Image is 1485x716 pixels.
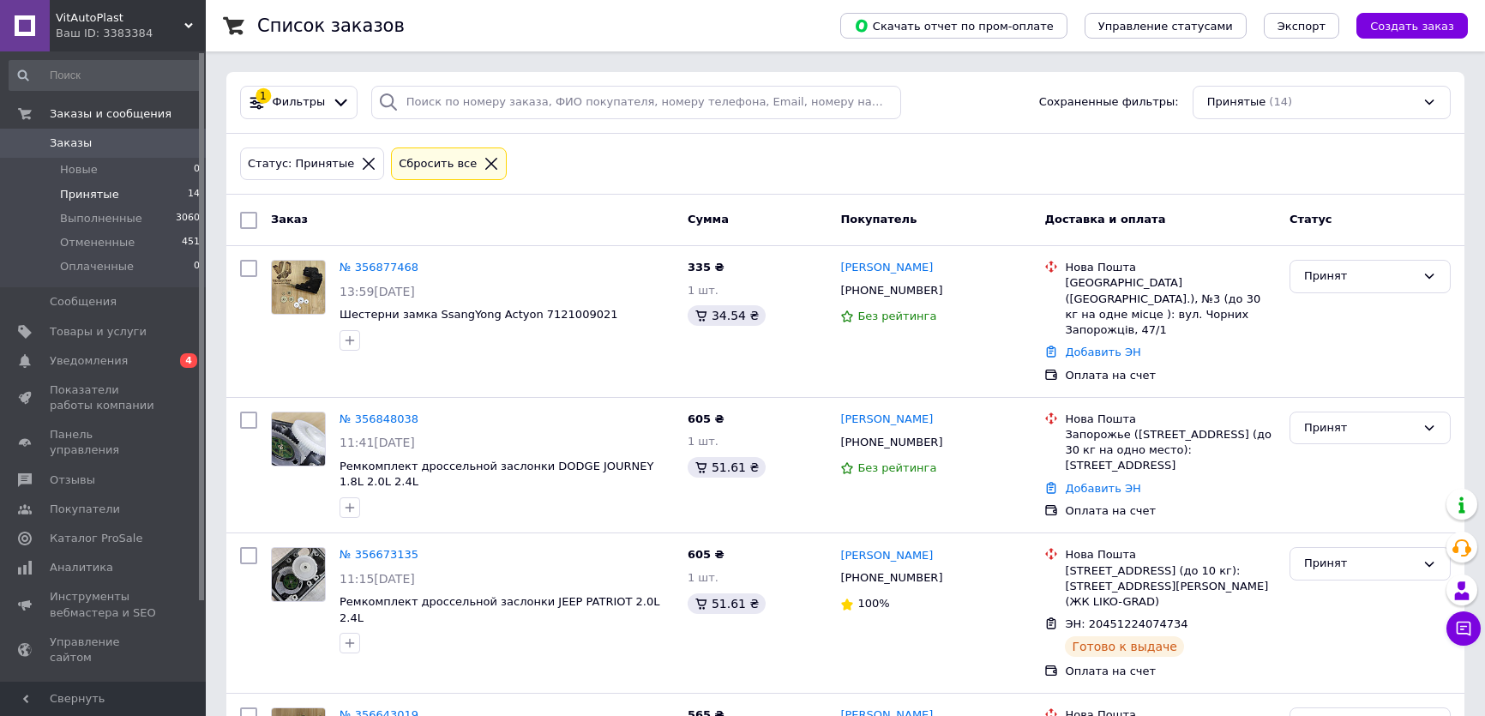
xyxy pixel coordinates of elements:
span: Товары и услуги [50,324,147,340]
a: № 356848038 [340,412,418,425]
div: [STREET_ADDRESS] (до 10 кг): [STREET_ADDRESS][PERSON_NAME] (ЖК LIKO-GRAD) [1065,563,1276,611]
span: (14) [1269,95,1292,108]
a: Создать заказ [1339,19,1468,32]
span: 1 шт. [688,284,718,297]
span: Покупатели [50,502,120,517]
span: Заказы и сообщения [50,106,171,122]
button: Экспорт [1264,13,1339,39]
div: Оплата на счет [1065,503,1276,519]
span: Статус [1290,213,1332,226]
div: Принят [1304,268,1416,286]
span: Принятые [1207,94,1266,111]
div: Оплата на счет [1065,368,1276,383]
span: Покупатель [840,213,917,226]
span: Создать заказ [1370,20,1454,33]
span: 605 ₴ [688,412,724,425]
a: Ремкомплект дроссельной заслонки JEEP PATRIOT 2.0L 2.4L [340,595,660,624]
a: № 356673135 [340,548,418,561]
div: Оплата на счет [1065,664,1276,679]
span: Без рейтинга [857,310,936,322]
div: Запорожье ([STREET_ADDRESS] (до 30 кг на одно место): [STREET_ADDRESS] [1065,427,1276,474]
div: Готово к выдаче [1065,636,1183,657]
span: Уведомления [50,353,128,369]
button: Чат с покупателем [1446,611,1481,646]
div: Статус: Принятые [244,155,358,173]
span: 335 ₴ [688,261,724,274]
span: 0 [194,259,200,274]
div: Нова Пошта [1065,547,1276,563]
a: Фото товару [271,412,326,466]
span: Заказы [50,135,92,151]
span: Сообщения [50,294,117,310]
span: 451 [182,235,200,250]
a: [PERSON_NAME] [840,412,933,428]
span: Отзывы [50,472,95,488]
button: Создать заказ [1356,13,1468,39]
a: [PERSON_NAME] [840,548,933,564]
span: Принятые [60,187,119,202]
div: [PHONE_NUMBER] [837,280,946,302]
a: Ремкомплект дроссельной заслонки DODGE JOURNEY 1.8L 2.0L 2.4L [340,460,654,489]
span: 11:41[DATE] [340,436,415,449]
span: Панель управления [50,427,159,458]
div: Нова Пошта [1065,412,1276,427]
span: Экспорт [1278,20,1326,33]
img: Фото товару [272,412,325,466]
span: Заказ [271,213,308,226]
div: [PHONE_NUMBER] [837,567,946,589]
input: Поиск [9,60,201,91]
span: 1 шт. [688,571,718,584]
span: Каталог ProSale [50,531,142,546]
h1: Список заказов [257,15,405,36]
span: Аналитика [50,560,113,575]
span: Управление статусами [1098,20,1233,33]
span: Скачать отчет по пром-оплате [854,18,1054,33]
span: Отмененные [60,235,135,250]
span: Без рейтинга [857,461,936,474]
span: VitAutoPlast [56,10,184,26]
span: 11:15[DATE] [340,572,415,586]
span: Фильтры [273,94,326,111]
span: Кошелек компании [50,679,159,710]
a: Добавить ЭН [1065,346,1140,358]
span: Сохраненные фильтры: [1039,94,1179,111]
span: 14 [188,187,200,202]
a: [PERSON_NAME] [840,260,933,276]
span: Выполненные [60,211,142,226]
span: 3060 [176,211,200,226]
div: 51.61 ₴ [688,457,766,478]
a: Фото товару [271,260,326,315]
div: Нова Пошта [1065,260,1276,275]
a: Добавить ЭН [1065,482,1140,495]
span: Управление сайтом [50,635,159,665]
span: 100% [857,597,889,610]
div: 1 [256,88,271,104]
span: 605 ₴ [688,548,724,561]
a: Шестерни замка SsangYong Actyon 7121009021 [340,308,618,321]
img: Фото товару [272,548,325,601]
span: Инструменты вебмастера и SEO [50,589,159,620]
a: № 356877468 [340,261,418,274]
div: [PHONE_NUMBER] [837,431,946,454]
div: [GEOGRAPHIC_DATA] ([GEOGRAPHIC_DATA].), №3 (до 30 кг на одне місце ): вул. Чорних Запорожців, 47/1 [1065,275,1276,338]
div: Ваш ID: 3383384 [56,26,206,41]
span: Новые [60,162,98,177]
span: Доставка и оплата [1044,213,1165,226]
span: 0 [194,162,200,177]
div: 51.61 ₴ [688,593,766,614]
button: Скачать отчет по пром-оплате [840,13,1067,39]
a: Фото товару [271,547,326,602]
div: Сбросить все [395,155,480,173]
img: Фото товару [272,261,325,314]
span: 4 [180,353,197,368]
span: Сумма [688,213,729,226]
span: 13:59[DATE] [340,285,415,298]
div: Принят [1304,419,1416,437]
span: 1 шт. [688,435,718,448]
span: Оплаченные [60,259,134,274]
span: Показатели работы компании [50,382,159,413]
div: 34.54 ₴ [688,305,766,326]
span: ЭН: 20451224074734 [1065,617,1187,630]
